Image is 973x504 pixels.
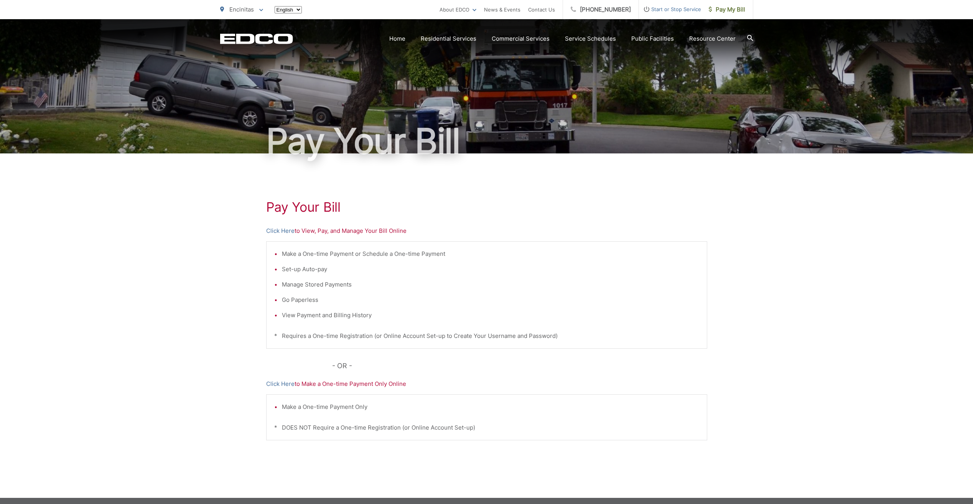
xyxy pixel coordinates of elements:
[220,33,293,44] a: EDCD logo. Return to the homepage.
[275,6,302,13] select: Select a language
[274,331,699,341] p: * Requires a One-time Registration (or Online Account Set-up to Create Your Username and Password)
[689,34,736,43] a: Resource Center
[282,265,699,274] li: Set-up Auto-pay
[229,6,254,13] span: Encinitas
[332,360,707,372] p: - OR -
[528,5,555,14] a: Contact Us
[266,226,295,236] a: Click Here
[274,423,699,432] p: * DOES NOT Require a One-time Registration (or Online Account Set-up)
[282,402,699,412] li: Make a One-time Payment Only
[220,122,753,160] h1: Pay Your Bill
[282,280,699,289] li: Manage Stored Payments
[282,311,699,320] li: View Payment and Billing History
[266,199,707,215] h1: Pay Your Bill
[484,5,520,14] a: News & Events
[266,379,295,389] a: Click Here
[266,379,707,389] p: to Make a One-time Payment Only Online
[709,5,745,14] span: Pay My Bill
[440,5,476,14] a: About EDCO
[282,295,699,305] li: Go Paperless
[389,34,405,43] a: Home
[421,34,476,43] a: Residential Services
[266,226,707,236] p: to View, Pay, and Manage Your Bill Online
[282,249,699,259] li: Make a One-time Payment or Schedule a One-time Payment
[631,34,674,43] a: Public Facilities
[492,34,550,43] a: Commercial Services
[565,34,616,43] a: Service Schedules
